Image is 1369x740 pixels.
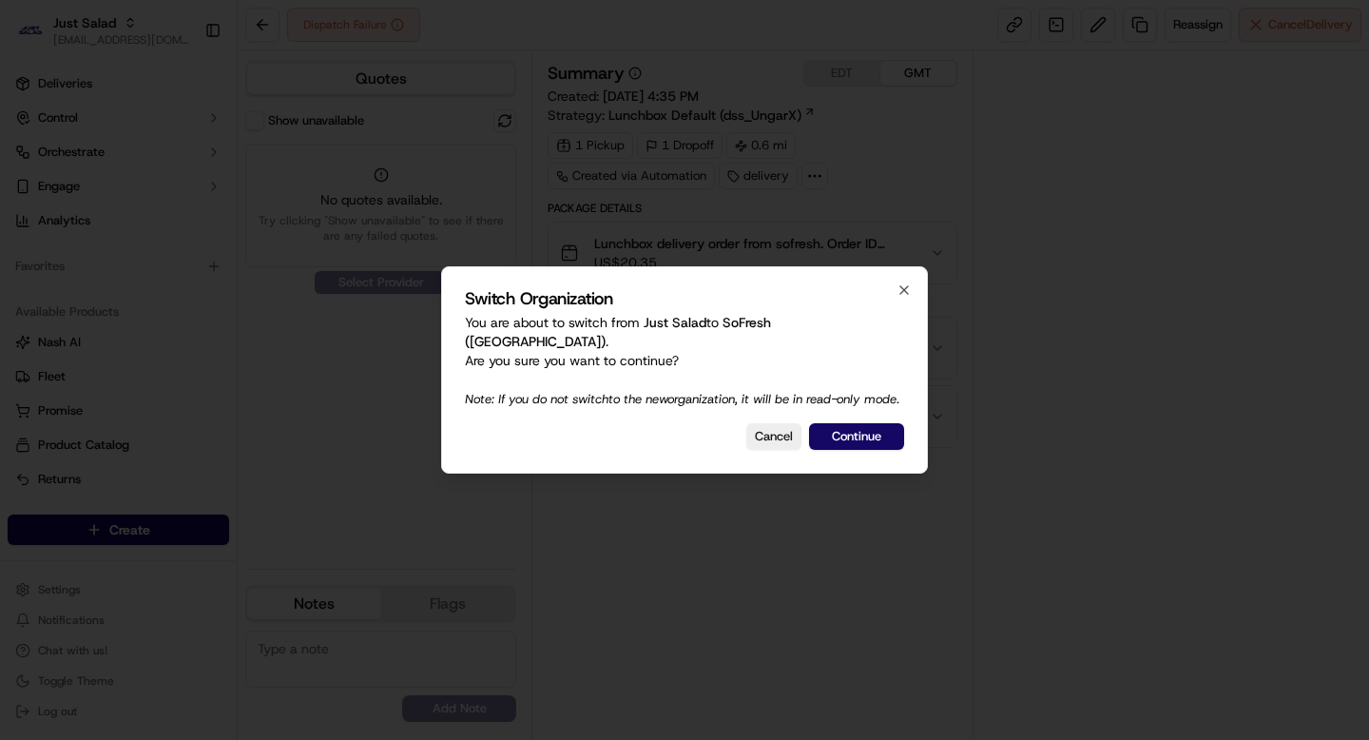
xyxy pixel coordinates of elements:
span: Note: If you do not switch to the new organization, it will be in read-only mode. [465,391,899,407]
button: Continue [809,423,904,450]
button: Cancel [746,423,801,450]
p: You are about to switch from to . Are you sure you want to continue? [465,313,904,408]
h2: Switch Organization [465,290,904,307]
span: Just Salad [644,314,706,331]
